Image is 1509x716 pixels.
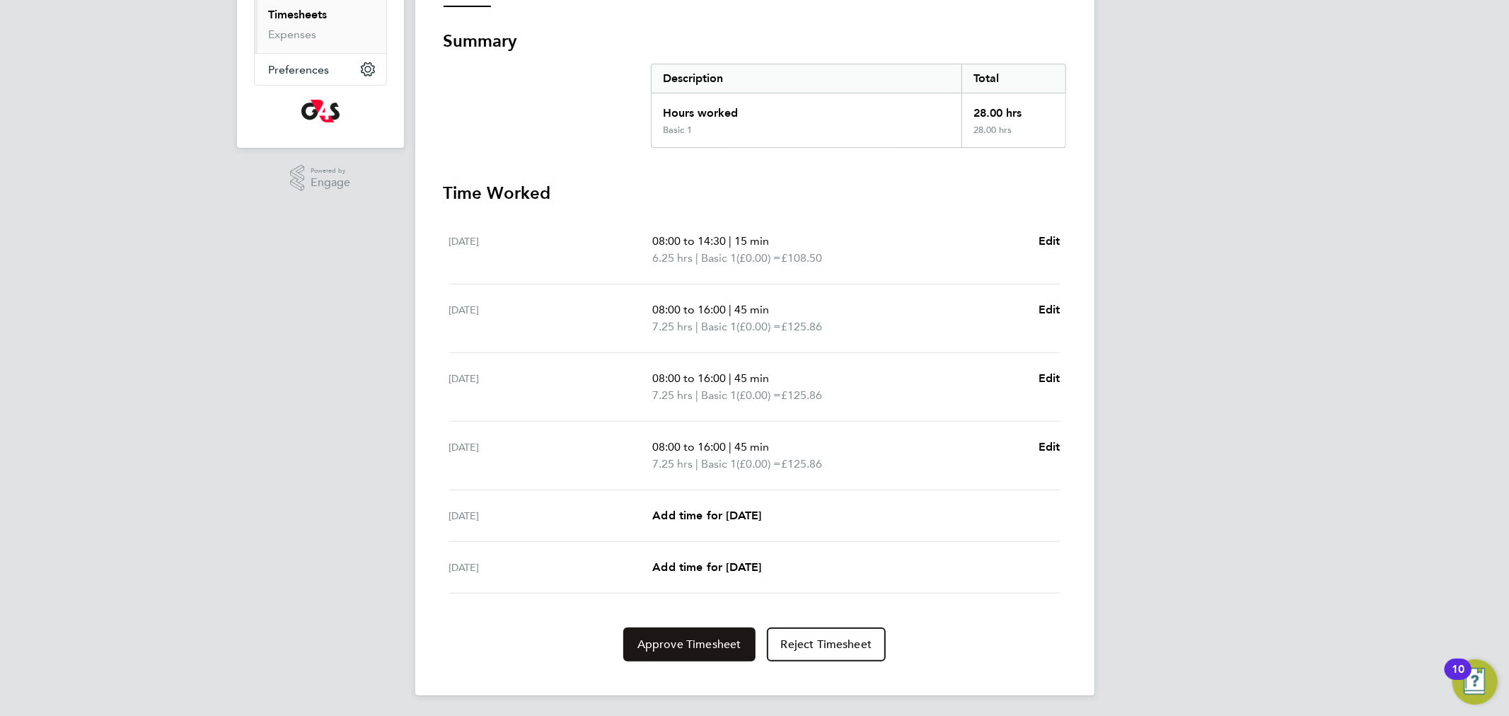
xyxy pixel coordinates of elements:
a: Powered byEngage [290,165,350,192]
span: 7.25 hrs [652,388,693,402]
div: Basic 1 [663,125,692,136]
span: Approve Timesheet [637,637,741,652]
span: | [695,388,698,402]
div: 10 [1452,669,1464,688]
a: Edit [1039,370,1060,387]
span: Add time for [DATE] [652,560,761,574]
span: Edit [1039,371,1060,385]
span: 45 min [734,303,769,316]
span: Edit [1039,234,1060,248]
span: 08:00 to 14:30 [652,234,726,248]
button: Preferences [255,54,386,85]
a: Add time for [DATE] [652,559,761,576]
span: Powered by [311,165,350,177]
span: £125.86 [781,388,822,402]
div: [DATE] [449,233,653,267]
span: | [729,234,732,248]
span: Basic 1 [701,318,736,335]
div: Summary [651,64,1066,148]
span: 08:00 to 16:00 [652,303,726,316]
span: 08:00 to 16:00 [652,440,726,454]
span: 6.25 hrs [652,251,693,265]
span: | [695,320,698,333]
a: Edit [1039,301,1060,318]
span: Edit [1039,440,1060,454]
span: 7.25 hrs [652,320,693,333]
div: Total [961,64,1065,93]
button: Open Resource Center, 10 new notifications [1452,659,1498,705]
div: Hours worked [652,93,962,125]
span: (£0.00) = [736,388,781,402]
div: Description [652,64,962,93]
a: Edit [1039,439,1060,456]
span: Reject Timesheet [781,637,872,652]
button: Reject Timesheet [767,628,886,662]
div: [DATE] [449,559,653,576]
span: Basic 1 [701,387,736,404]
span: Preferences [269,63,330,76]
img: g4s-logo-retina.png [301,100,340,122]
section: Timesheet [444,30,1066,662]
span: | [695,457,698,470]
div: 28.00 hrs [961,125,1065,147]
span: | [729,371,732,385]
span: 45 min [734,371,769,385]
span: Basic 1 [701,456,736,473]
h3: Time Worked [444,182,1066,204]
span: 7.25 hrs [652,457,693,470]
div: [DATE] [449,370,653,404]
span: £108.50 [781,251,822,265]
span: (£0.00) = [736,251,781,265]
a: Go to home page [254,100,387,122]
span: (£0.00) = [736,457,781,470]
span: £125.86 [781,320,822,333]
span: | [729,440,732,454]
span: Engage [311,177,350,189]
a: Timesheets [269,8,328,21]
div: 28.00 hrs [961,93,1065,125]
span: 15 min [734,234,769,248]
a: Edit [1039,233,1060,250]
span: £125.86 [781,457,822,470]
h3: Summary [444,30,1066,52]
span: Add time for [DATE] [652,509,761,522]
div: [DATE] [449,507,653,524]
span: Edit [1039,303,1060,316]
span: 45 min [734,440,769,454]
span: Basic 1 [701,250,736,267]
button: Approve Timesheet [623,628,756,662]
a: Add time for [DATE] [652,507,761,524]
span: | [729,303,732,316]
a: Expenses [269,28,317,41]
span: | [695,251,698,265]
div: [DATE] [449,301,653,335]
span: (£0.00) = [736,320,781,333]
div: [DATE] [449,439,653,473]
span: 08:00 to 16:00 [652,371,726,385]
